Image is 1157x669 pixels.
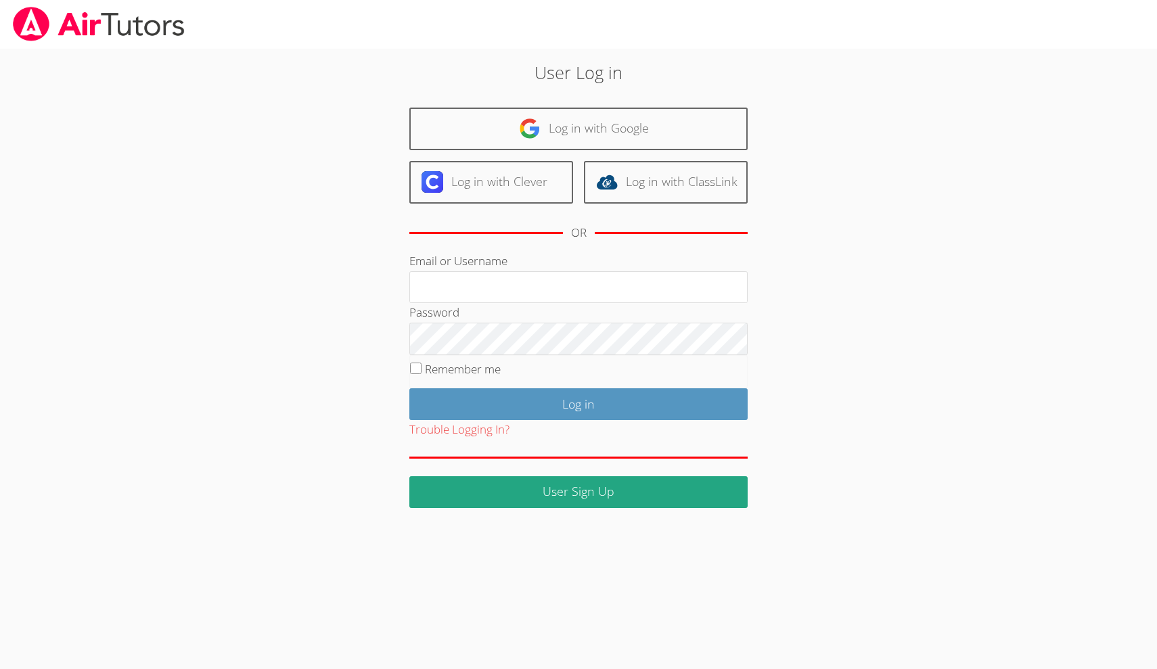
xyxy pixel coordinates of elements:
img: clever-logo-6eab21bc6e7a338710f1a6ff85c0baf02591cd810cc4098c63d3a4b26e2feb20.svg [422,171,443,193]
img: airtutors_banner-c4298cdbf04f3fff15de1276eac7730deb9818008684d7c2e4769d2f7ddbe033.png [12,7,186,41]
a: Log in with Clever [409,161,573,204]
button: Trouble Logging In? [409,420,509,440]
img: classlink-logo-d6bb404cc1216ec64c9a2012d9dc4662098be43eaf13dc465df04b49fa7ab582.svg [596,171,618,193]
label: Password [409,304,459,320]
a: User Sign Up [409,476,748,508]
input: Log in [409,388,748,420]
a: Log in with ClassLink [584,161,748,204]
img: google-logo-50288ca7cdecda66e5e0955fdab243c47b7ad437acaf1139b6f446037453330a.svg [519,118,541,139]
label: Remember me [425,361,501,377]
div: OR [571,223,587,243]
label: Email or Username [409,253,507,269]
h2: User Log in [266,60,890,85]
a: Log in with Google [409,108,748,150]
